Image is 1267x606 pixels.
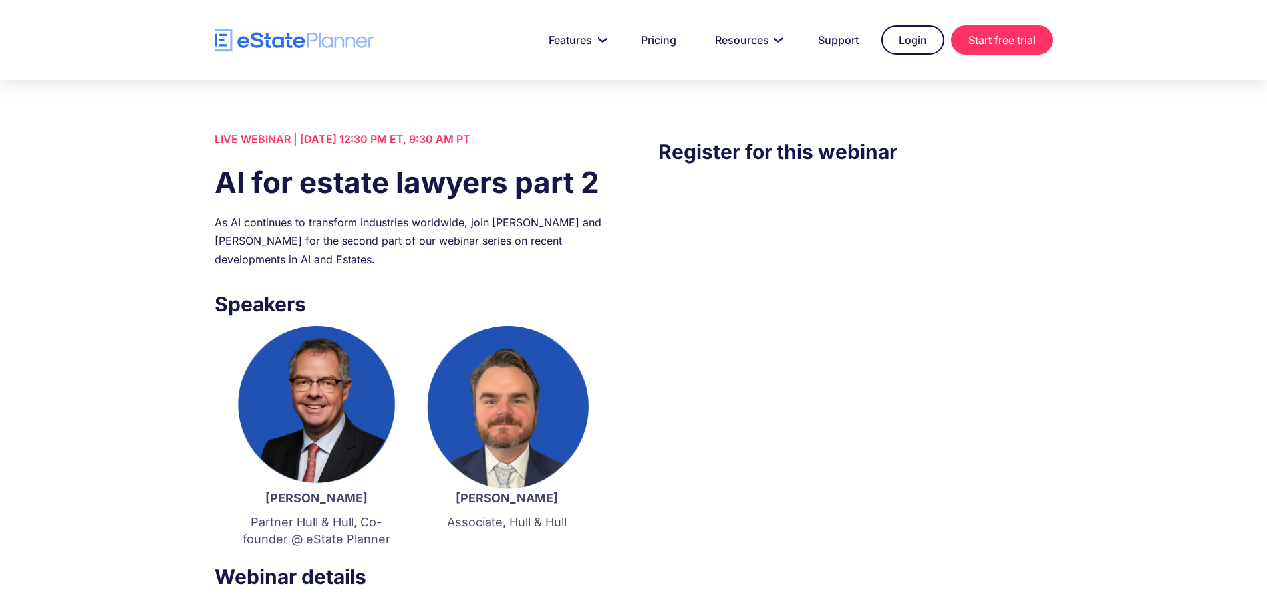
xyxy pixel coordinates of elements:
h3: Webinar details [215,561,609,592]
a: Support [802,27,875,53]
a: Login [881,25,944,55]
div: LIVE WEBINAR | [DATE] 12:30 PM ET, 9:30 AM PT [215,130,609,148]
a: Features [533,27,619,53]
div: As AI continues to transform industries worldwide, join [PERSON_NAME] and [PERSON_NAME] for the s... [215,213,609,269]
p: Associate, Hull & Hull [425,514,589,531]
h3: Register for this webinar [658,136,1052,167]
strong: [PERSON_NAME] [456,491,558,505]
h3: Speakers [215,289,609,319]
a: home [215,29,374,52]
iframe: Form 0 [658,194,1052,420]
a: Resources [699,27,795,53]
a: Start free trial [951,25,1053,55]
strong: [PERSON_NAME] [265,491,368,505]
a: Pricing [625,27,692,53]
p: Partner Hull & Hull, Co-founder @ eState Planner [235,514,398,548]
h1: AI for estate lawyers part 2 [215,162,609,203]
